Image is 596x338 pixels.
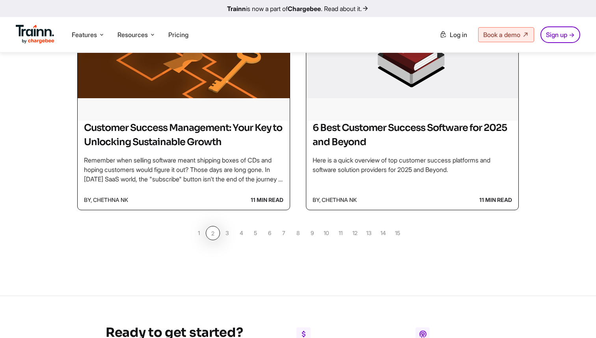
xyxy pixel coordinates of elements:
h2: 6 Best Customer Success Software for 2025 and Beyond [313,121,512,149]
p: Here is a quick overview of top customer success platforms and software solution providers for 20... [313,155,512,174]
a: 2 [206,226,220,240]
b: 11 min read [479,193,512,207]
a: 1 [192,226,206,240]
a: Sign up → [540,26,580,43]
img: Customer Success Management: Your Key to Unlocking Sustainable Growth [78,1,290,119]
span: Features [72,30,97,39]
p: Remember when selling software meant shipping boxes of CDs and hoping customers would figure it o... [84,155,283,184]
img: 6 Best Customer Success Software for 2025 and Beyond [306,1,518,119]
a: 15 [390,226,404,240]
a: 3 [220,226,234,240]
h2: Customer Success Management: Your Key to Unlocking Sustainable Growth [84,121,283,149]
a: Book a demo [478,27,534,42]
iframe: Chat Widget [557,300,596,338]
img: Trainn Logo [16,25,54,44]
b: Trainn [227,5,246,13]
span: Log in [450,31,467,39]
a: 5 [248,226,263,240]
a: 12 [348,226,362,240]
b: Chargebee [288,5,321,13]
a: 11 [333,226,348,240]
a: 14 [376,226,390,240]
a: 9 [305,226,319,240]
a: 13 [362,226,376,240]
span: by, Chethna NK [84,193,128,207]
a: 4 [234,226,248,240]
a: Log in [435,28,472,42]
a: 7 [277,226,291,240]
span: Resources [117,30,148,39]
a: 6 [263,226,277,240]
a: Pricing [168,31,188,39]
span: by, Chethna NK [313,193,357,207]
span: Book a demo [483,31,520,39]
a: 8 [291,226,305,240]
b: 11 min read [251,193,283,207]
a: 10 [319,226,333,240]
